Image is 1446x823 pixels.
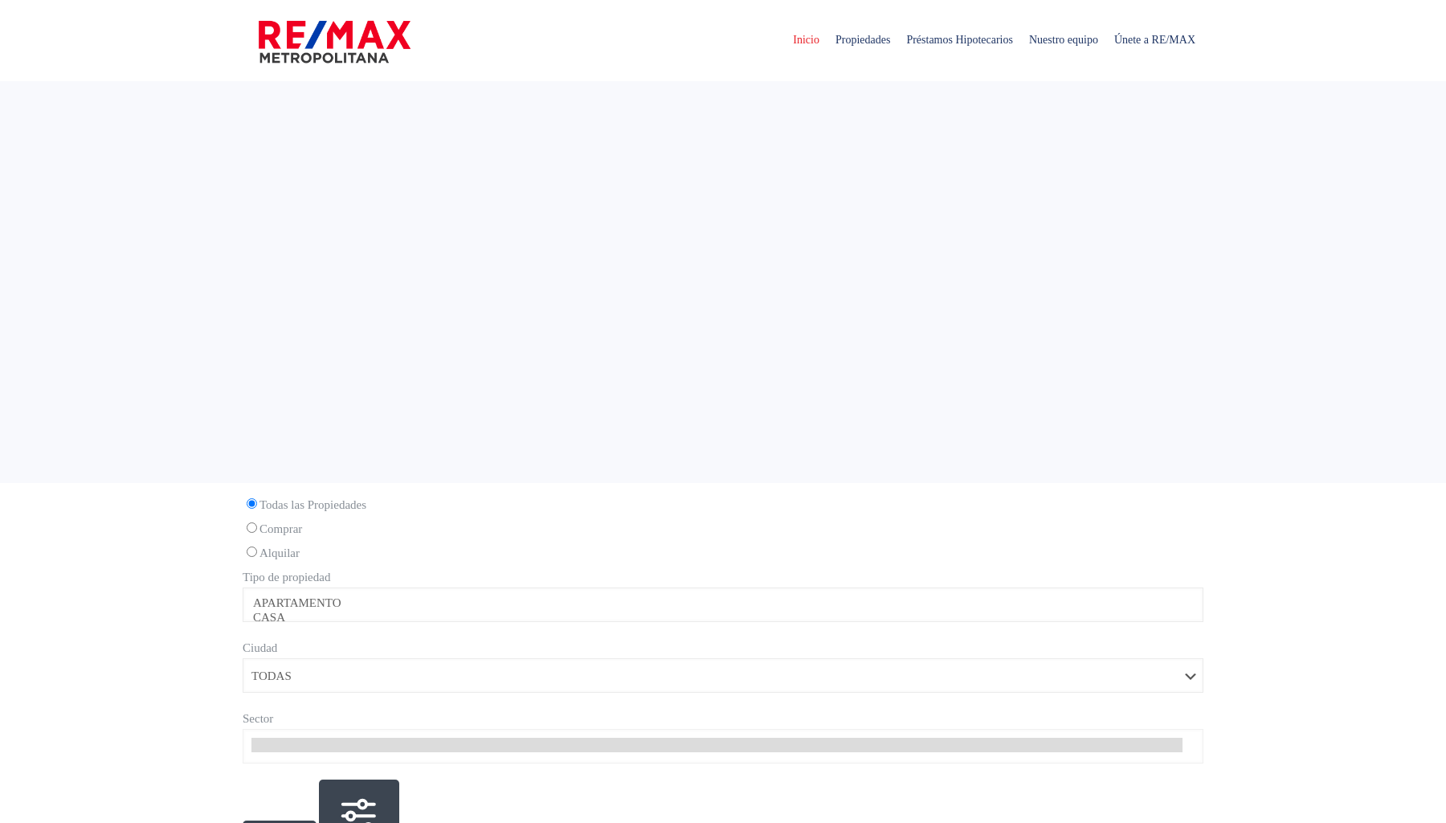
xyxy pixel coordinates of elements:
input: Todas las Propiedades [247,498,257,509]
span: Nuestro equipo [1021,16,1106,64]
span: Ciudad [243,641,277,654]
span: Tipo de propiedad [243,571,330,583]
option: CASA [251,611,1183,625]
option: APARTAMENTO [251,596,1183,611]
img: remax-metropolitana-logo [259,18,411,66]
span: Inicio [785,16,827,64]
span: Propiedades [827,16,898,64]
label: Comprar [243,519,1203,539]
span: Únete a RE/MAX [1106,16,1203,64]
label: Alquilar [243,543,1203,563]
span: Préstamos Hipotecarios [898,16,1021,64]
input: Alquilar [247,547,257,557]
label: Todas las Propiedades [243,495,1203,515]
span: Sector [243,712,273,725]
input: Comprar [247,522,257,533]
